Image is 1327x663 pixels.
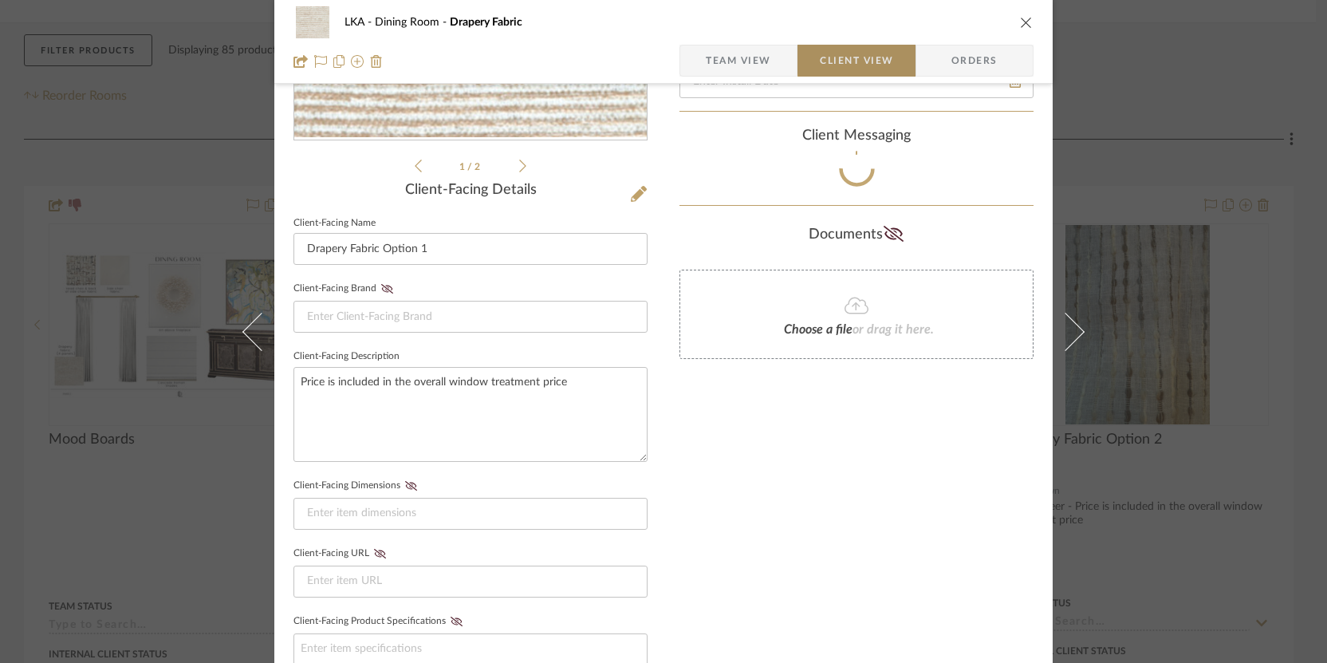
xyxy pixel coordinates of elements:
label: Client-Facing Name [293,219,376,227]
button: close [1019,15,1034,30]
img: aa2cb897-54a4-4494-865f-b59cff31c4eb_48x40.jpg [293,6,332,38]
span: Dining Room [375,17,450,28]
input: Enter item URL [293,566,648,598]
span: 1 [459,162,467,172]
label: Client-Facing Dimensions [293,480,422,491]
label: Client-Facing Brand [293,283,398,294]
span: Orders [934,45,1015,77]
label: Client-Facing URL [293,548,391,559]
button: Client-Facing Product Specifications [446,616,467,627]
button: Client-Facing Dimensions [400,480,422,491]
label: Client-Facing Product Specifications [293,616,467,627]
input: Enter Client-Facing Brand [293,301,648,333]
input: Enter Client-Facing Item Name [293,233,648,265]
input: Enter item dimensions [293,498,648,530]
span: Team View [706,45,771,77]
div: Client-Facing Details [293,182,648,199]
span: 2 [474,162,482,172]
span: Choose a file [784,323,853,336]
label: Client-Facing Description [293,353,400,361]
button: Client-Facing URL [369,548,391,559]
span: Client View [820,45,893,77]
div: Documents [679,222,1034,247]
img: Remove from project [370,55,383,68]
span: / [467,162,474,172]
span: LKA [345,17,375,28]
span: Drapery Fabric [450,17,522,28]
div: client Messaging [679,128,1034,145]
span: or drag it here. [853,323,934,336]
button: Client-Facing Brand [376,283,398,294]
